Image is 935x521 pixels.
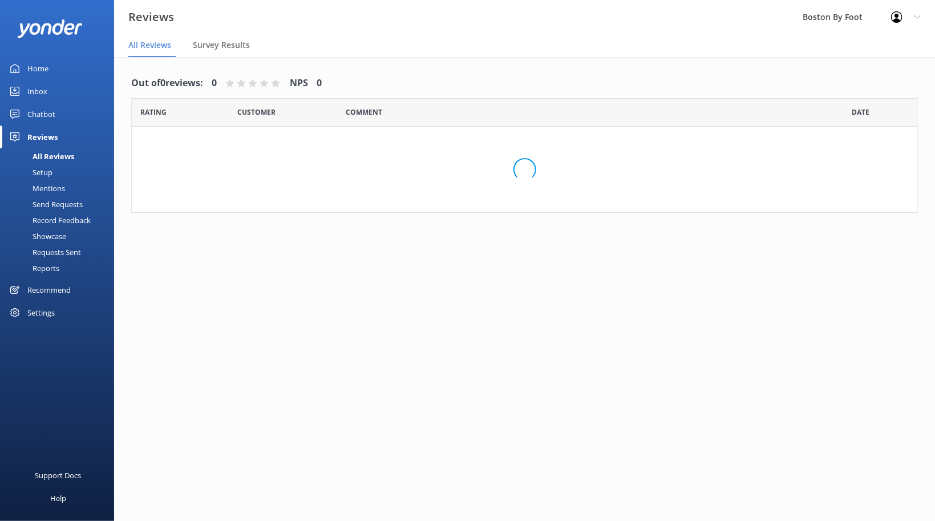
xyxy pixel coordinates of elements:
a: Send Requests [7,196,114,212]
span: Survey Results [193,39,250,51]
div: Setup [7,164,52,180]
div: Reviews [27,126,58,148]
a: All Reviews [7,148,114,164]
div: Requests Sent [7,244,81,260]
h4: 0 [317,76,322,91]
a: Reports [7,260,114,276]
h3: Reviews [128,8,174,26]
img: yonder-white-logo.png [17,19,83,38]
div: All Reviews [7,148,74,164]
h4: Out of 0 reviews: [131,76,203,91]
div: Chatbot [27,103,55,126]
div: Recommend [27,278,71,301]
span: Date [140,107,167,118]
a: Mentions [7,180,114,196]
span: All Reviews [128,39,171,51]
a: Requests Sent [7,244,114,260]
div: Settings [27,301,55,324]
div: Mentions [7,180,65,196]
span: Date [852,107,869,118]
span: Question [346,107,382,118]
div: Support Docs [35,464,82,487]
a: Showcase [7,228,114,244]
div: Showcase [7,228,66,244]
div: Help [50,487,66,510]
div: Inbox [27,80,47,103]
div: Home [27,57,48,80]
div: Record Feedback [7,212,91,228]
h4: 0 [212,76,217,91]
a: Setup [7,164,114,180]
div: Reports [7,260,59,276]
a: Record Feedback [7,212,114,228]
span: Date [237,107,276,118]
div: Send Requests [7,196,83,212]
h4: NPS [290,76,308,91]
